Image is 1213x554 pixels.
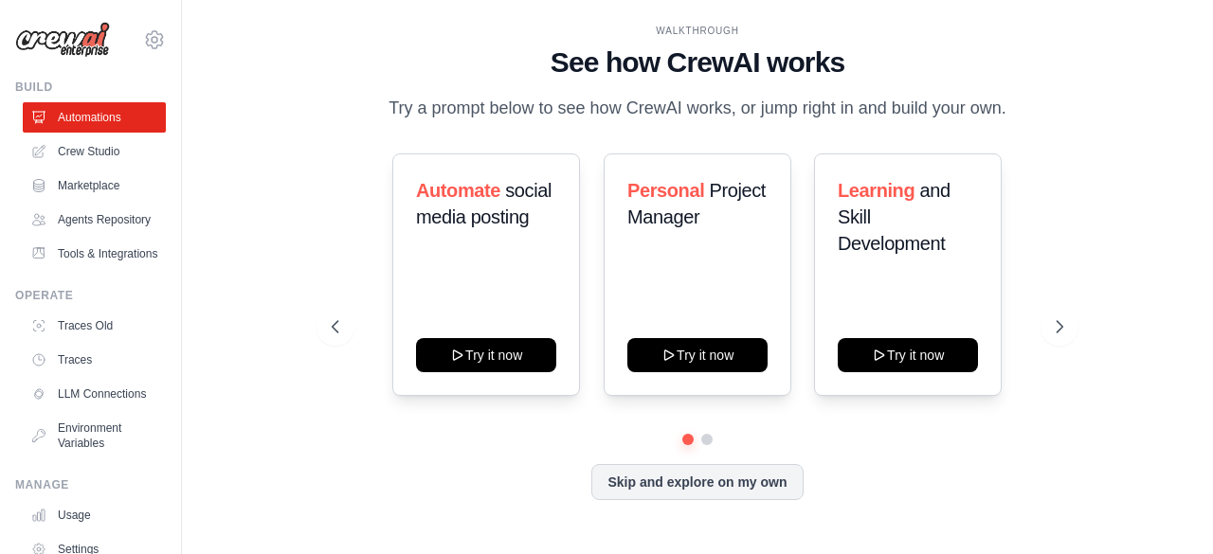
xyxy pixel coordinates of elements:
[379,95,1016,122] p: Try a prompt below to see how CrewAI works, or jump right in and build your own.
[416,338,556,372] button: Try it now
[23,102,166,133] a: Automations
[627,180,704,201] span: Personal
[23,136,166,167] a: Crew Studio
[627,180,766,227] span: Project Manager
[838,338,978,372] button: Try it now
[15,22,110,58] img: Logo
[838,180,914,201] span: Learning
[23,239,166,269] a: Tools & Integrations
[416,180,552,227] span: social media posting
[838,180,950,254] span: and Skill Development
[23,413,166,458] a: Environment Variables
[23,205,166,235] a: Agents Repository
[1118,463,1213,554] iframe: Chat Widget
[23,311,166,341] a: Traces Old
[627,338,768,372] button: Try it now
[23,500,166,530] a: Usage
[332,45,1062,80] h1: See how CrewAI works
[23,379,166,409] a: LLM Connections
[15,477,166,492] div: Manage
[23,345,166,375] a: Traces
[416,180,500,201] span: Automate
[332,24,1062,38] div: WALKTHROUGH
[23,170,166,201] a: Marketplace
[15,288,166,303] div: Operate
[15,80,166,95] div: Build
[591,464,803,500] button: Skip and explore on my own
